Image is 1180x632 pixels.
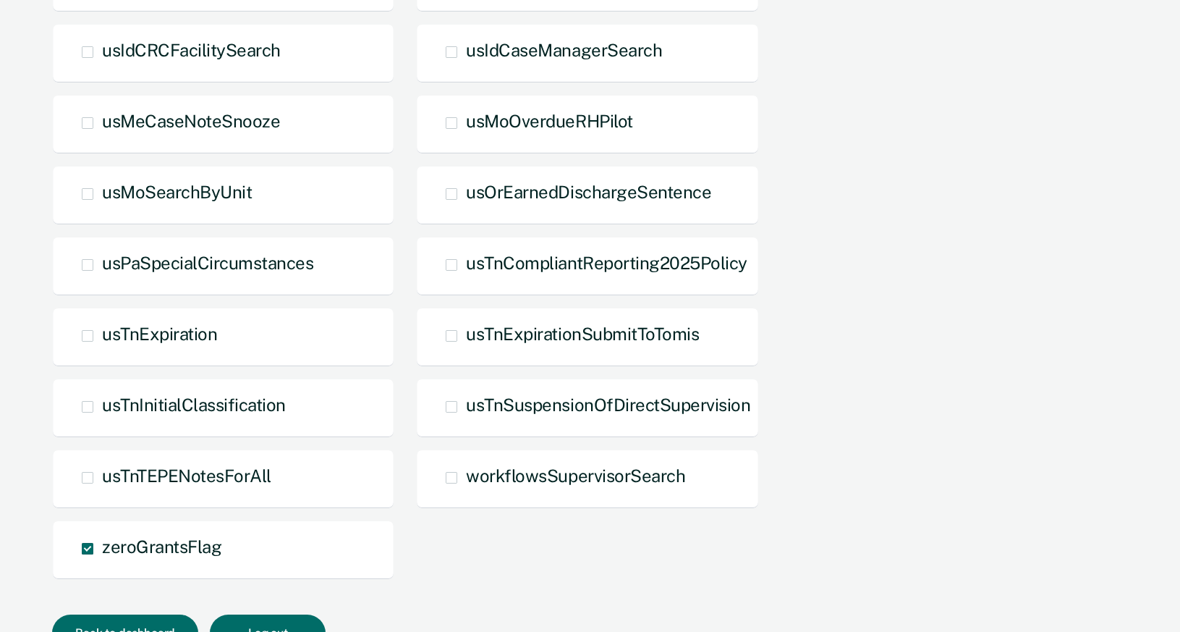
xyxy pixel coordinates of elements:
span: usIdCRCFacilitySearch [102,40,281,60]
span: zeroGrantsFlag [102,536,221,557]
span: usOrEarnedDischargeSentence [466,182,711,202]
span: usIdCaseManagerSearch [466,40,662,60]
span: usMeCaseNoteSnooze [102,111,280,131]
span: usTnTEPENotesForAll [102,465,271,486]
span: usTnSuspensionOfDirectSupervision [466,395,750,415]
span: usTnInitialClassification [102,395,286,415]
span: usMoOverdueRHPilot [466,111,632,131]
span: usPaSpecialCircumstances [102,253,313,273]
span: usMoSearchByUnit [102,182,252,202]
span: usTnCompliantReporting2025Policy [466,253,747,273]
span: usTnExpirationSubmitToTomis [466,324,699,344]
span: workflowsSupervisorSearch [466,465,685,486]
span: usTnExpiration [102,324,217,344]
